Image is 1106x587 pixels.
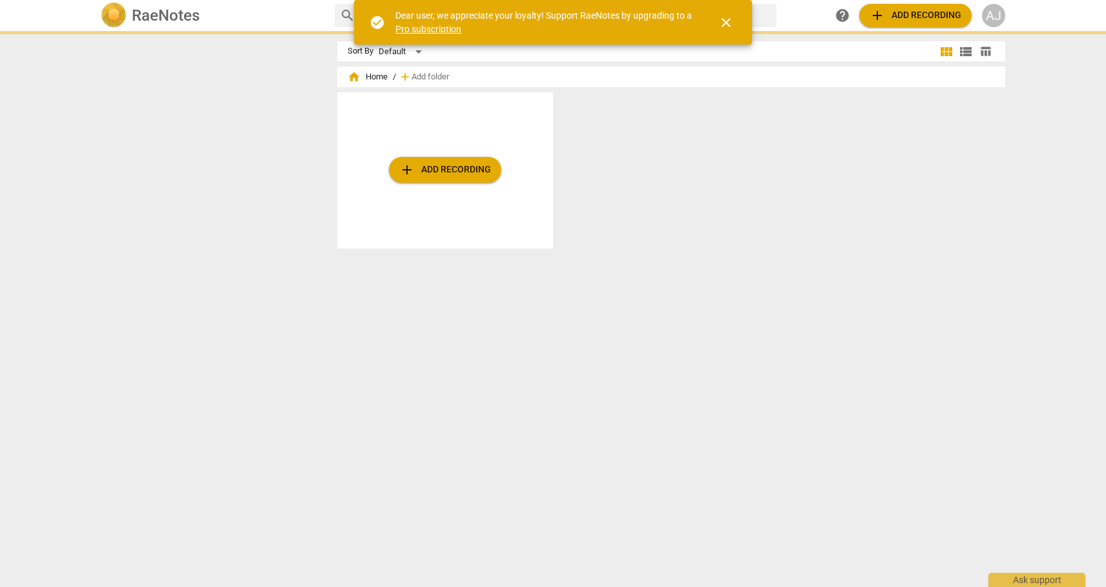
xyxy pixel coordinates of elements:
span: close [718,15,734,30]
button: Upload [859,4,972,27]
img: Logo [101,3,127,28]
span: add [399,162,415,178]
span: add [870,8,885,23]
span: Add recording [399,162,491,178]
span: Home [348,70,388,83]
span: help [835,8,850,23]
span: search [340,8,355,23]
span: / [393,72,396,82]
span: home [348,70,360,83]
span: Add folder [412,72,449,82]
button: Close [711,7,742,38]
button: Table view [976,42,995,61]
span: check_circle [370,15,385,30]
span: add [399,70,412,83]
div: Default [379,41,426,62]
button: AJ [982,4,1005,27]
a: LogoRaeNotes [101,3,324,28]
a: Help [831,4,854,27]
div: Sort By [348,46,373,56]
button: List view [956,42,976,61]
span: view_list [958,44,974,59]
span: Add recording [870,8,961,23]
button: Upload [389,157,501,183]
div: Dear user, we appreciate your loyalty! Support RaeNotes by upgrading to a [395,9,695,36]
button: Tile view [937,42,956,61]
a: Pro subscription [395,24,461,34]
span: view_module [939,44,954,59]
h2: RaeNotes [132,6,200,25]
div: Ask support [988,573,1085,587]
span: table_chart [979,45,992,57]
